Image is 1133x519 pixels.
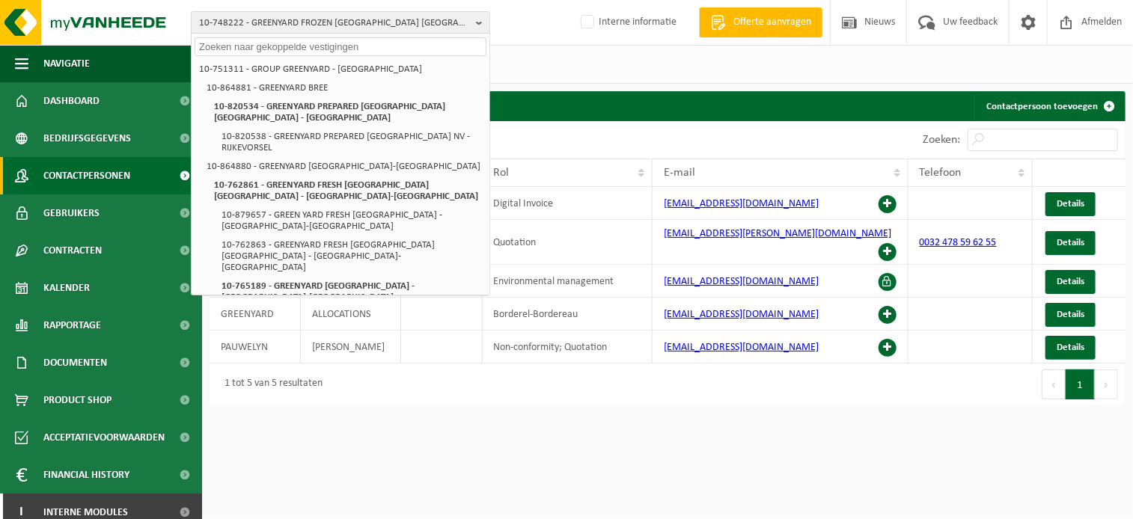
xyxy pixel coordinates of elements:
[483,265,653,298] td: Environmental management
[43,45,90,82] span: Navigatie
[974,91,1124,121] a: Contactpersoon toevoegen
[195,60,486,79] li: 10-751311 - GROUP GREENYARD - [GEOGRAPHIC_DATA]
[483,220,653,265] td: Quotation
[43,307,101,344] span: Rapportage
[202,157,486,176] li: 10-864880 - GREENYARD [GEOGRAPHIC_DATA]-[GEOGRAPHIC_DATA]
[1045,336,1096,360] a: Details
[664,309,819,320] a: [EMAIL_ADDRESS][DOMAIN_NAME]
[699,7,822,37] a: Offerte aanvragen
[664,228,891,239] a: [EMAIL_ADDRESS][PERSON_NAME][DOMAIN_NAME]
[1045,303,1096,327] a: Details
[1057,199,1084,209] span: Details
[191,11,490,34] button: 10-748222 - GREENYARD FROZEN [GEOGRAPHIC_DATA] [GEOGRAPHIC_DATA] - [GEOGRAPHIC_DATA]
[217,371,323,398] div: 1 tot 5 van 5 resultaten
[43,456,129,494] span: Financial History
[202,79,486,97] li: 10-864881 - GREENYARD BREE
[43,82,100,120] span: Dashboard
[920,237,997,248] a: 0032 478 59 62 55
[664,167,695,179] span: E-mail
[43,344,107,381] span: Documenten
[43,232,102,269] span: Contracten
[1057,238,1084,248] span: Details
[1045,192,1096,216] a: Details
[664,276,819,287] a: [EMAIL_ADDRESS][DOMAIN_NAME]
[923,135,960,147] label: Zoeken:
[664,342,819,353] a: [EMAIL_ADDRESS][DOMAIN_NAME]
[210,298,301,331] td: GREENYARD
[1095,369,1118,399] button: Next
[217,206,486,236] li: 10-879657 - GREEN YARD FRESH [GEOGRAPHIC_DATA] - [GEOGRAPHIC_DATA]-[GEOGRAPHIC_DATA]
[730,15,815,30] span: Offerte aanvragen
[920,167,962,179] span: Telefoon
[301,298,401,331] td: ALLOCATIONS
[1057,310,1084,319] span: Details
[217,236,486,277] li: 10-762863 - GREENYARD FRESH [GEOGRAPHIC_DATA] [GEOGRAPHIC_DATA] - [GEOGRAPHIC_DATA]-[GEOGRAPHIC_D...
[483,187,653,220] td: Digital Invoice
[222,281,415,302] strong: 10-765189 - GREENYARD [GEOGRAPHIC_DATA] - [GEOGRAPHIC_DATA]-[GEOGRAPHIC_DATA]
[43,381,112,419] span: Product Shop
[43,157,130,194] span: Contactpersonen
[1042,369,1066,399] button: Previous
[43,269,90,307] span: Kalender
[578,11,677,34] label: Interne informatie
[199,12,470,34] span: 10-748222 - GREENYARD FROZEN [GEOGRAPHIC_DATA] [GEOGRAPHIC_DATA] - [GEOGRAPHIC_DATA]
[301,331,401,363] td: [PERSON_NAME]
[664,198,819,209] a: [EMAIL_ADDRESS][DOMAIN_NAME]
[210,331,301,363] td: PAUWELYN
[43,194,100,232] span: Gebruikers
[483,331,653,363] td: Non-conformity; Quotation
[217,127,486,157] li: 10-820538 - GREENYARD PREPARED [GEOGRAPHIC_DATA] NV - RIJKEVORSEL
[1045,270,1096,294] a: Details
[1057,277,1084,286] span: Details
[195,37,486,56] input: Zoeken naar gekoppelde vestigingen
[43,419,165,456] span: Acceptatievoorwaarden
[1057,343,1084,352] span: Details
[1066,369,1095,399] button: 1
[494,167,510,179] span: Rol
[43,120,131,157] span: Bedrijfsgegevens
[214,180,478,201] strong: 10-762861 - GREENYARD FRESH [GEOGRAPHIC_DATA] [GEOGRAPHIC_DATA] - [GEOGRAPHIC_DATA]-[GEOGRAPHIC_D...
[214,102,445,123] strong: 10-820534 - GREENYARD PREPARED [GEOGRAPHIC_DATA] [GEOGRAPHIC_DATA] - [GEOGRAPHIC_DATA]
[483,298,653,331] td: Borderel-Bordereau
[1045,231,1096,255] a: Details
